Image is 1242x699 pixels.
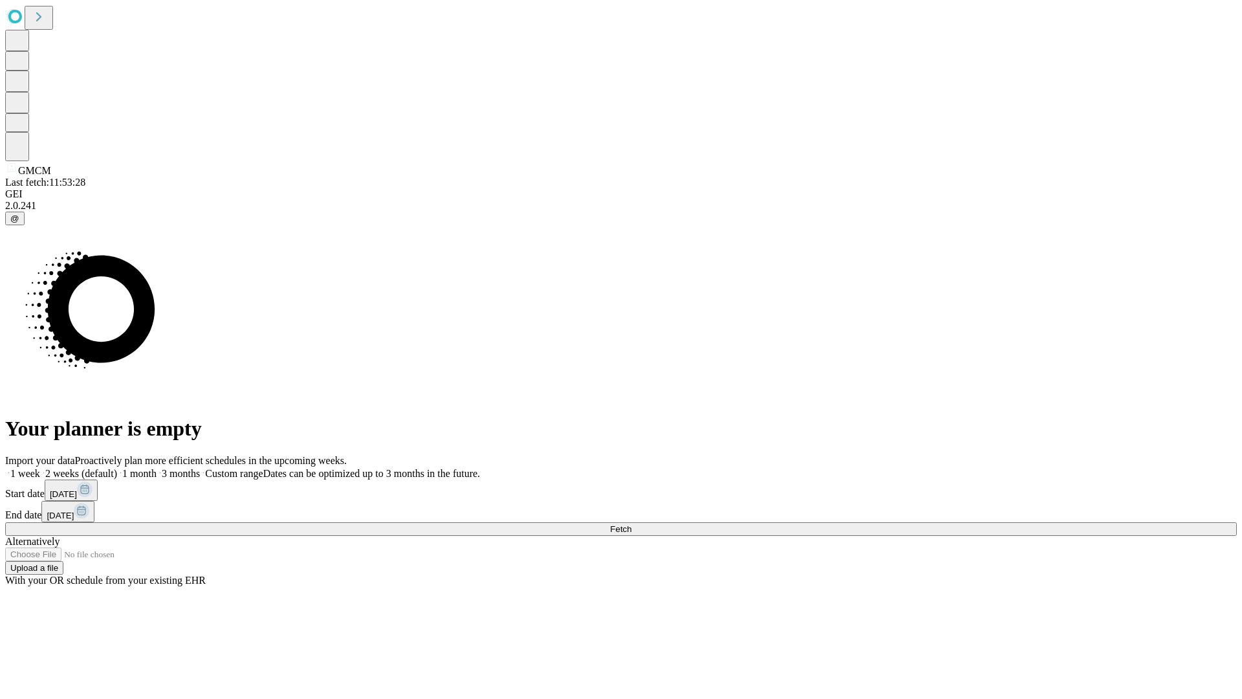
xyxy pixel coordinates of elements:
[41,501,94,522] button: [DATE]
[122,468,157,479] span: 1 month
[5,480,1237,501] div: Start date
[5,561,63,575] button: Upload a file
[5,200,1237,212] div: 2.0.241
[205,468,263,479] span: Custom range
[263,468,480,479] span: Dates can be optimized up to 3 months in the future.
[5,212,25,225] button: @
[5,536,60,547] span: Alternatively
[47,511,74,520] span: [DATE]
[18,165,51,176] span: GMCM
[5,177,85,188] span: Last fetch: 11:53:28
[5,501,1237,522] div: End date
[5,188,1237,200] div: GEI
[45,480,98,501] button: [DATE]
[5,522,1237,536] button: Fetch
[75,455,347,466] span: Proactively plan more efficient schedules in the upcoming weeks.
[5,417,1237,441] h1: Your planner is empty
[610,524,631,534] span: Fetch
[10,468,40,479] span: 1 week
[50,489,77,499] span: [DATE]
[10,214,19,223] span: @
[45,468,117,479] span: 2 weeks (default)
[5,455,75,466] span: Import your data
[5,575,206,586] span: With your OR schedule from your existing EHR
[162,468,200,479] span: 3 months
